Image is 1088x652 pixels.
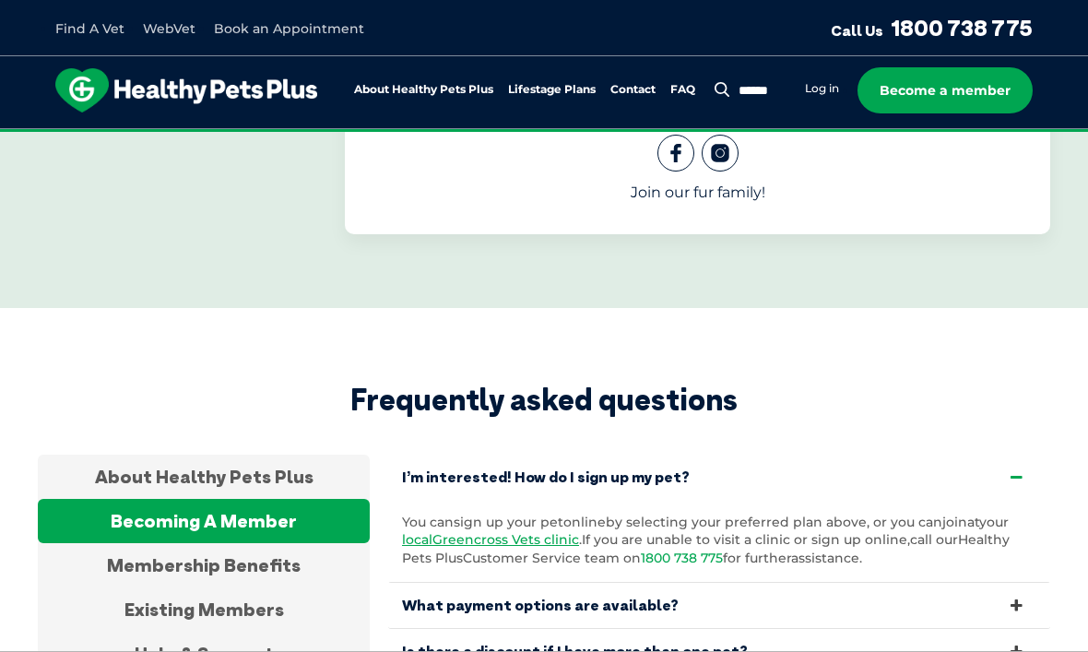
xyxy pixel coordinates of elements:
[631,183,765,203] p: Join our fur family!
[463,550,723,566] span: Customer Service team on
[354,84,493,96] a: About Healthy Pets Plus
[859,550,862,566] span: .
[670,84,695,96] a: FAQ
[402,531,579,548] a: localGreencross Vets clinic
[200,129,889,146] span: Proactive, preventative wellness program designed to keep your pet healthier and happier for longer
[38,587,370,632] div: Existing Members
[641,550,723,566] a: 1800 738 775
[388,455,1050,500] a: I’m interested! How do I sign up my pet?
[910,531,958,548] span: call our
[979,514,1009,530] span: your
[454,514,563,530] span: sign up your pet
[805,81,839,96] a: Log in
[791,550,859,566] span: assistance
[38,382,1050,417] h2: Frequently asked questions
[723,550,791,566] span: for further
[402,531,1010,566] span: Healthy Pets Plus
[831,14,1033,41] a: Call Us1800 738 775
[582,531,907,548] span: If you are unable to visit a clinic or sign up online
[402,531,432,548] span: local
[143,20,195,37] a: WebVet
[967,514,979,530] span: at
[402,514,454,530] span: You can
[831,21,883,40] span: Call Us
[711,80,734,99] button: Search
[38,499,370,543] div: Becoming A Member
[55,20,124,37] a: Find A Vet
[38,543,370,587] div: Membership Benefits
[38,455,370,499] div: About Healthy Pets Plus
[907,531,910,548] span: ,
[388,583,1050,628] a: What payment options are available?
[857,67,1033,113] a: Become a member
[606,514,942,530] span: by selecting your preferred plan above, or you can
[563,514,606,530] span: online
[579,531,582,548] span: .
[508,84,596,96] a: Lifestage Plans
[610,84,656,96] a: Contact
[942,514,967,530] span: join
[432,531,579,548] span: Greencross Vets clinic
[214,20,364,37] a: Book an Appointment
[55,68,317,113] img: hpp-logo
